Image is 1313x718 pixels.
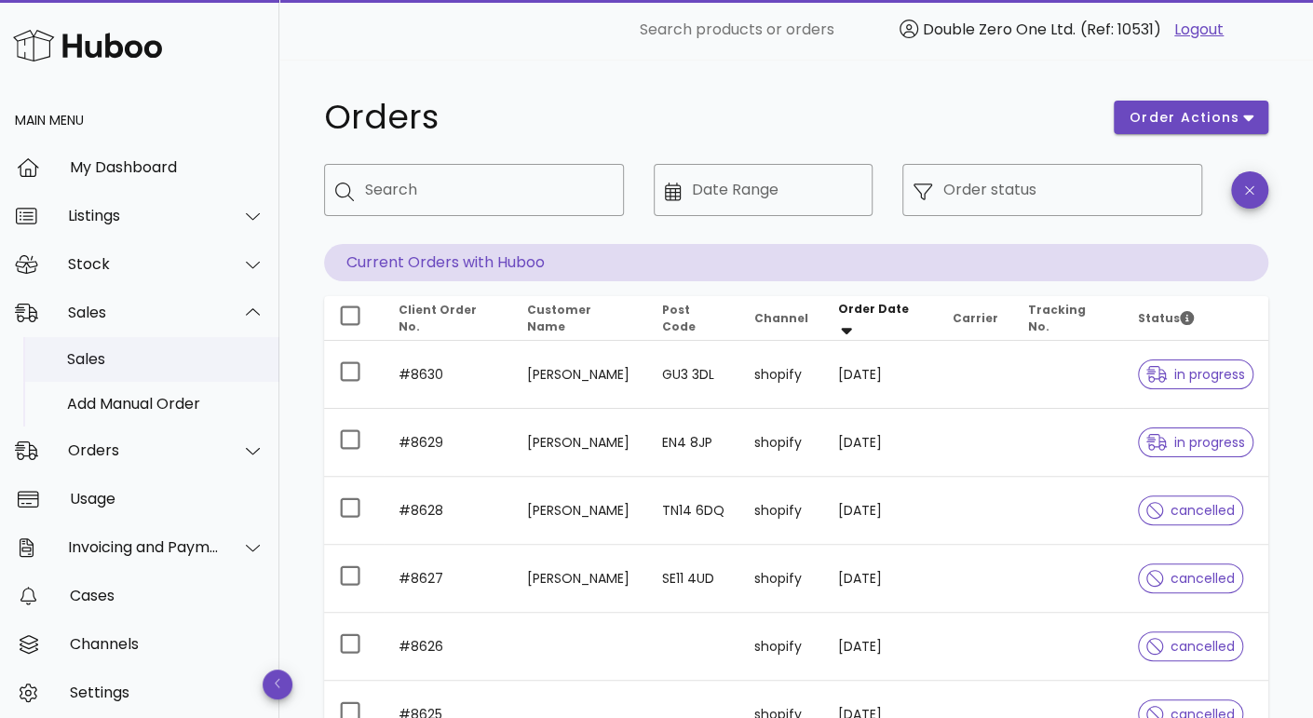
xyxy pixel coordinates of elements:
[823,545,938,613] td: [DATE]
[68,441,220,459] div: Orders
[739,613,823,681] td: shopify
[1174,19,1224,41] a: Logout
[527,302,591,334] span: Customer Name
[67,395,264,413] div: Add Manual Order
[1146,572,1235,585] span: cancelled
[754,310,808,326] span: Channel
[68,255,220,273] div: Stock
[1146,368,1245,381] span: in progress
[1013,296,1123,341] th: Tracking No.
[1028,302,1086,334] span: Tracking No.
[662,302,696,334] span: Post Code
[838,301,909,317] span: Order Date
[70,587,264,604] div: Cases
[823,477,938,545] td: [DATE]
[823,296,938,341] th: Order Date: Sorted descending. Activate to remove sorting.
[512,477,647,545] td: [PERSON_NAME]
[1146,640,1235,653] span: cancelled
[13,25,162,65] img: Huboo Logo
[1114,101,1268,134] button: order actions
[324,101,1091,134] h1: Orders
[823,341,938,409] td: [DATE]
[384,477,512,545] td: #8628
[739,477,823,545] td: shopify
[68,304,220,321] div: Sales
[512,545,647,613] td: [PERSON_NAME]
[739,545,823,613] td: shopify
[399,302,477,334] span: Client Order No.
[647,409,739,477] td: EN4 8JP
[512,296,647,341] th: Customer Name
[647,545,739,613] td: SE11 4UD
[512,409,647,477] td: [PERSON_NAME]
[923,19,1076,40] span: Double Zero One Ltd.
[67,350,264,368] div: Sales
[384,341,512,409] td: #8630
[384,545,512,613] td: #8627
[70,635,264,653] div: Channels
[1129,108,1240,128] span: order actions
[953,310,998,326] span: Carrier
[647,296,739,341] th: Post Code
[70,158,264,176] div: My Dashboard
[1080,19,1161,40] span: (Ref: 10531)
[512,341,647,409] td: [PERSON_NAME]
[1138,310,1194,326] span: Status
[1146,436,1245,449] span: in progress
[384,613,512,681] td: #8626
[384,409,512,477] td: #8629
[70,684,264,701] div: Settings
[68,207,220,224] div: Listings
[823,613,938,681] td: [DATE]
[739,409,823,477] td: shopify
[938,296,1013,341] th: Carrier
[647,477,739,545] td: TN14 6DQ
[739,296,823,341] th: Channel
[1123,296,1268,341] th: Status
[324,244,1268,281] p: Current Orders with Huboo
[68,538,220,556] div: Invoicing and Payments
[739,341,823,409] td: shopify
[823,409,938,477] td: [DATE]
[647,341,739,409] td: GU3 3DL
[70,490,264,508] div: Usage
[1146,504,1235,517] span: cancelled
[384,296,512,341] th: Client Order No.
